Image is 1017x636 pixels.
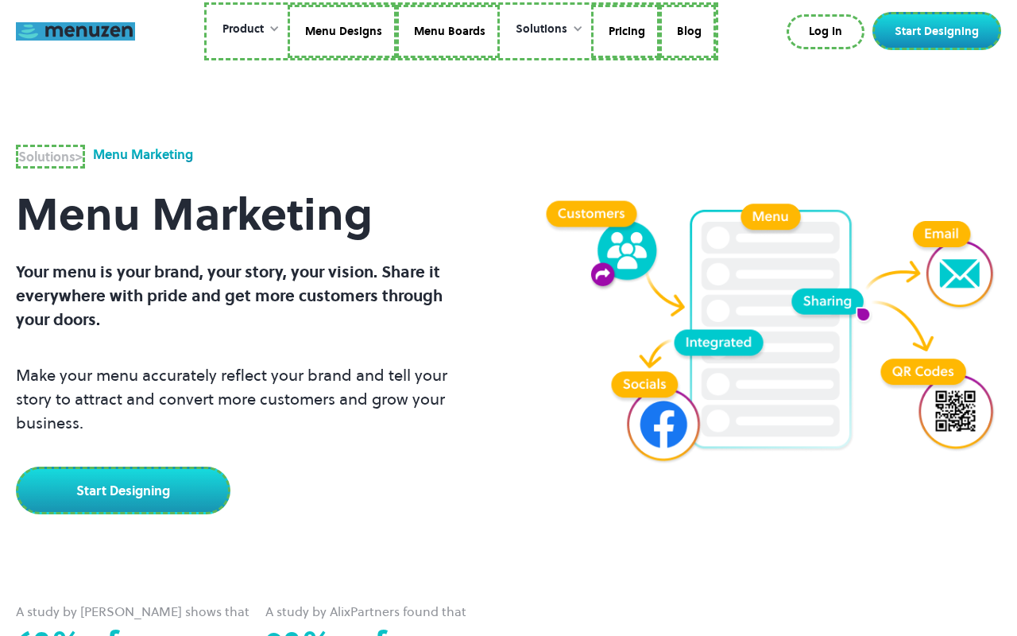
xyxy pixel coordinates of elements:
div: Solutions [516,21,567,38]
p: Your menu is your brand, your story, your vision. Share it everywhere with pride and get more cus... [16,260,477,332]
div: A study by [PERSON_NAME] shows that [16,603,253,620]
a: Pricing [591,5,659,59]
a: Menu Designs [288,5,396,59]
a: Menu Boards [396,5,500,59]
div: Product [222,21,264,38]
div: Solutions [500,5,591,54]
p: Make your menu accurately reflect your brand and tell your story to attract and convert more cust... [16,363,477,435]
div: Product [207,5,288,54]
a: Blog [659,5,716,59]
div: Menu Marketing [93,145,193,169]
div: > [18,147,83,166]
a: Log In [787,14,864,49]
strong: Solutions [18,148,75,165]
a: Start Designing [872,12,1001,50]
a: Solutions> [16,145,85,169]
h1: Menu Marketing [16,169,477,260]
a: Start Designing [16,467,230,514]
div: A study by AlixPartners found that [265,603,502,620]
